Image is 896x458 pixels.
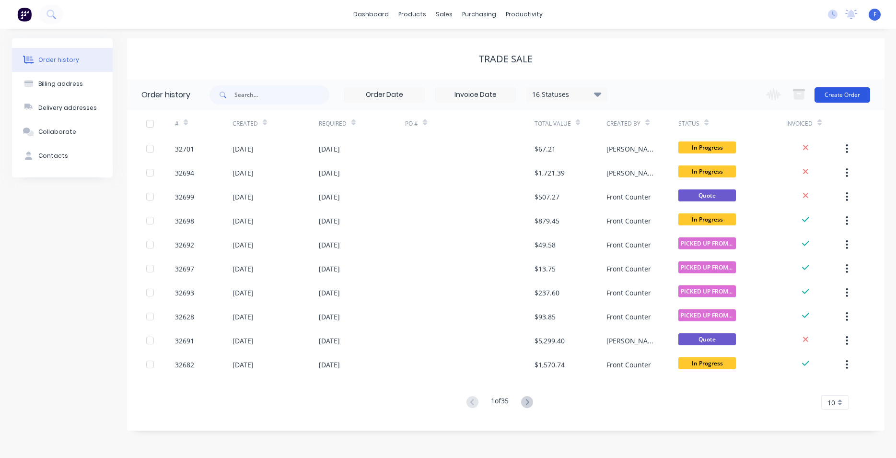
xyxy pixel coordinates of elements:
div: PO # [405,110,535,137]
div: Front Counter [606,240,651,250]
div: 32699 [175,192,194,202]
div: $1,721.39 [535,168,565,178]
div: $67.21 [535,144,556,154]
span: PICKED UP FROM ... [678,309,736,321]
div: Status [678,119,699,128]
div: $93.85 [535,312,556,322]
button: Create Order [815,87,870,103]
span: In Progress [678,357,736,369]
div: [DATE] [233,144,254,154]
div: 32701 [175,144,194,154]
div: Created By [606,119,640,128]
div: Invoiced [786,119,813,128]
a: dashboard [349,7,394,22]
div: [DATE] [233,168,254,178]
div: Invoiced [786,110,844,137]
div: 32697 [175,264,194,274]
button: Order history [12,48,113,72]
div: [DATE] [319,264,340,274]
div: 16 Statuses [526,89,607,100]
div: Required [319,110,405,137]
div: [PERSON_NAME] [606,336,659,346]
span: Quote [678,189,736,201]
div: $1,570.74 [535,360,565,370]
div: [DATE] [319,168,340,178]
div: [DATE] [319,240,340,250]
div: [PERSON_NAME] [606,144,659,154]
div: Front Counter [606,288,651,298]
div: $13.75 [535,264,556,274]
div: [DATE] [319,216,340,226]
div: [DATE] [233,240,254,250]
div: [DATE] [233,336,254,346]
div: Front Counter [606,360,651,370]
span: In Progress [678,141,736,153]
div: $49.58 [535,240,556,250]
div: Total Value [535,119,571,128]
div: # [175,110,233,137]
div: 32693 [175,288,194,298]
div: products [394,7,431,22]
div: [DATE] [233,216,254,226]
div: $879.45 [535,216,559,226]
div: $507.27 [535,192,559,202]
span: F [873,10,876,19]
span: 10 [827,398,835,408]
div: Front Counter [606,192,651,202]
div: 32698 [175,216,194,226]
div: [DATE] [233,288,254,298]
input: Order Date [344,88,425,102]
div: Required [319,119,347,128]
span: Quote [678,333,736,345]
div: Collaborate [38,128,76,136]
div: 32694 [175,168,194,178]
div: 32691 [175,336,194,346]
div: [DATE] [233,192,254,202]
div: Order history [38,56,79,64]
div: [DATE] [319,336,340,346]
div: 32692 [175,240,194,250]
div: Created [233,119,258,128]
div: Contacts [38,152,68,160]
button: Contacts [12,144,113,168]
div: Total Value [535,110,606,137]
div: productivity [501,7,547,22]
div: sales [431,7,457,22]
button: Delivery addresses [12,96,113,120]
div: $237.60 [535,288,559,298]
div: Order history [141,89,190,101]
div: [DATE] [319,192,340,202]
div: [DATE] [233,360,254,370]
div: [DATE] [319,144,340,154]
div: purchasing [457,7,501,22]
div: Status [678,110,786,137]
span: PICKED UP FROM ... [678,285,736,297]
span: In Progress [678,213,736,225]
div: Front Counter [606,264,651,274]
div: [DATE] [319,312,340,322]
div: [DATE] [319,360,340,370]
div: [DATE] [233,312,254,322]
div: Delivery addresses [38,104,97,112]
div: 32628 [175,312,194,322]
div: PO # [405,119,418,128]
div: [DATE] [319,288,340,298]
div: 1 of 35 [491,396,509,410]
div: [DATE] [233,264,254,274]
input: Search... [234,85,329,105]
div: [PERSON_NAME] [606,168,659,178]
img: Factory [17,7,32,22]
span: In Progress [678,165,736,177]
span: PICKED UP FROM ... [678,261,736,273]
div: Created By [606,110,678,137]
button: Billing address [12,72,113,96]
div: Billing address [38,80,83,88]
div: Created [233,110,319,137]
div: # [175,119,179,128]
input: Invoice Date [435,88,516,102]
div: 32682 [175,360,194,370]
span: PICKED UP FROM ... [678,237,736,249]
div: TRADE SALE [479,53,533,65]
div: $5,299.40 [535,336,565,346]
button: Collaborate [12,120,113,144]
